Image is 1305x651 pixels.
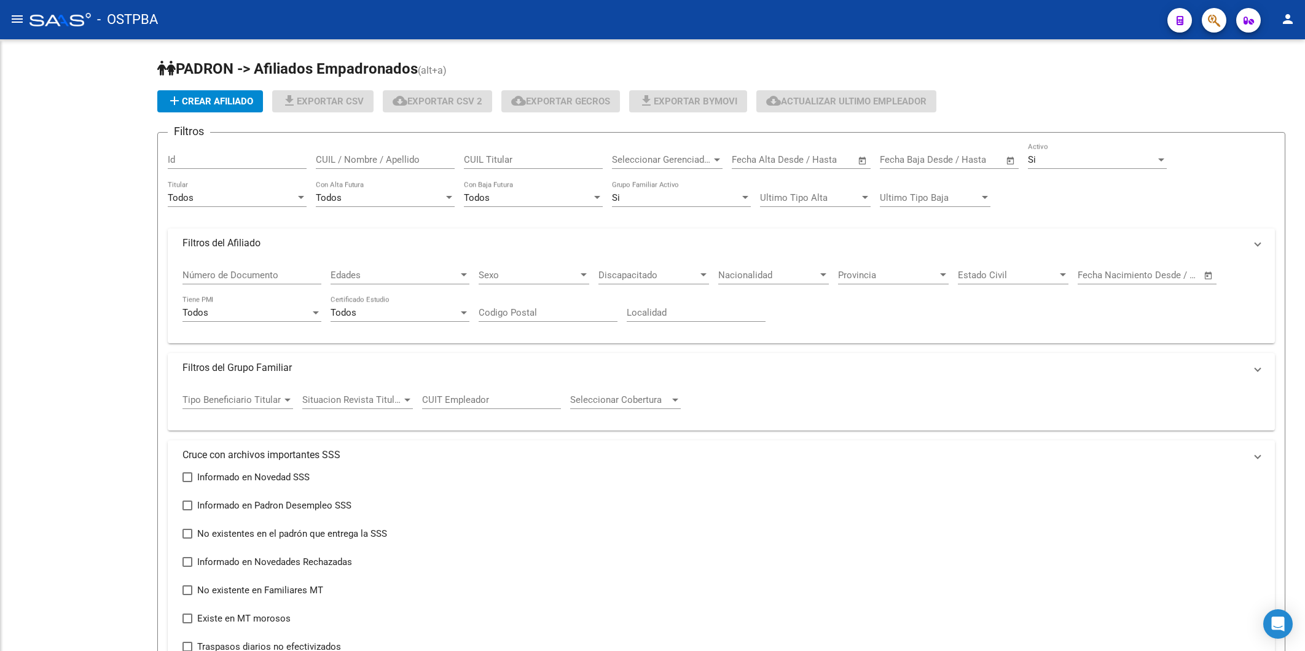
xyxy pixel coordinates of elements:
span: Todos [331,307,356,318]
input: Fecha fin [793,154,852,165]
span: Seleccionar Cobertura [570,394,670,405]
mat-expansion-panel-header: Filtros del Afiliado [168,228,1275,258]
input: Fecha fin [1138,270,1198,281]
span: Estado Civil [958,270,1057,281]
mat-expansion-panel-header: Filtros del Grupo Familiar [168,353,1275,383]
span: Exportar CSV [282,96,364,107]
span: Actualizar ultimo Empleador [766,96,927,107]
span: Existe en MT morosos [197,611,291,626]
span: Exportar CSV 2 [393,96,482,107]
input: Fecha fin [941,154,1000,165]
mat-icon: cloud_download [393,93,407,108]
button: Open calendar [856,154,870,168]
button: Open calendar [1004,154,1018,168]
mat-icon: add [167,93,182,108]
span: Situacion Revista Titular [302,394,402,405]
input: Fecha inicio [880,154,930,165]
span: - OSTPBA [97,6,158,33]
span: (alt+a) [418,64,447,76]
span: Exportar GECROS [511,96,610,107]
mat-icon: cloud_download [766,93,781,108]
span: Todos [464,192,490,203]
button: Exportar CSV [272,90,374,112]
button: Open calendar [1202,268,1216,283]
button: Exportar GECROS [501,90,620,112]
mat-icon: cloud_download [511,93,526,108]
span: Exportar Bymovi [639,96,737,107]
mat-icon: file_download [639,93,654,108]
input: Fecha inicio [732,154,782,165]
button: Exportar CSV 2 [383,90,492,112]
span: Todos [182,307,208,318]
mat-icon: file_download [282,93,297,108]
span: Ultimo Tipo Baja [880,192,979,203]
span: Nacionalidad [718,270,818,281]
input: Fecha inicio [1078,270,1127,281]
mat-icon: menu [10,12,25,26]
span: Todos [168,192,194,203]
div: Open Intercom Messenger [1263,609,1293,639]
span: No existentes en el padrón que entrega la SSS [197,526,387,541]
div: Filtros del Afiliado [168,258,1275,344]
span: Discapacitado [598,270,698,281]
span: Si [1028,154,1036,165]
mat-panel-title: Filtros del Afiliado [182,236,1245,250]
span: Provincia [838,270,938,281]
span: Todos [316,192,342,203]
mat-icon: person [1280,12,1295,26]
mat-panel-title: Cruce con archivos importantes SSS [182,448,1245,462]
button: Exportar Bymovi [629,90,747,112]
span: Edades [331,270,458,281]
span: Informado en Novedades Rechazadas [197,555,352,569]
h3: Filtros [168,123,210,140]
div: Filtros del Grupo Familiar [168,383,1275,431]
span: No existente en Familiares MT [197,583,323,598]
span: Informado en Novedad SSS [197,470,310,485]
span: Crear Afiliado [167,96,253,107]
span: Sexo [479,270,578,281]
span: Ultimo Tipo Alta [760,192,860,203]
span: Seleccionar Gerenciador [612,154,711,165]
mat-expansion-panel-header: Cruce con archivos importantes SSS [168,440,1275,470]
span: Si [612,192,620,203]
button: Actualizar ultimo Empleador [756,90,936,112]
span: Tipo Beneficiario Titular [182,394,282,405]
mat-panel-title: Filtros del Grupo Familiar [182,361,1245,375]
button: Crear Afiliado [157,90,263,112]
span: PADRON -> Afiliados Empadronados [157,60,418,77]
span: Informado en Padron Desempleo SSS [197,498,351,513]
